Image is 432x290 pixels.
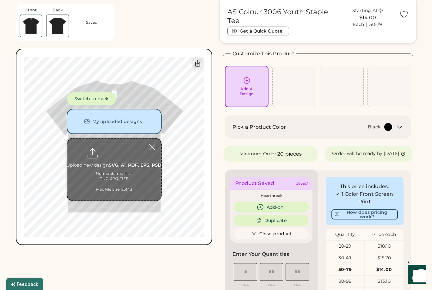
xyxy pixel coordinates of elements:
[326,278,365,285] div: 80-99
[46,15,69,37] img: AS Colour 3006 Black Back Thumbnail
[232,50,294,58] h2: Customize This Product
[384,151,399,157] div: [DATE]
[326,243,365,250] div: 20-29
[227,8,336,25] h1: AS Colour 3006 Youth Staple Tee
[352,8,378,14] div: Starting At
[332,151,383,157] div: Order will be ready by
[365,231,404,238] div: Price each
[331,190,398,206] div: ✓ 1 Color Front Screen Print
[239,151,278,157] div: Minimum Order:
[240,86,254,96] div: Add A Design
[326,231,365,238] div: Quantity
[340,14,395,22] div: $14.00
[368,124,380,130] div: Black
[402,262,429,289] iframe: Front Chat
[234,194,309,198] div: Heartbreak
[331,183,398,190] div: This price includes:
[232,123,286,131] h2: Pick a Product Color
[234,283,257,287] div: N/A
[296,181,307,186] div: Saved
[365,255,404,261] div: $15.70
[67,92,116,105] button: Switch to back
[353,22,382,28] div: Each | 50-79
[66,162,162,169] div: Upload new design
[232,250,289,258] h2: Enter Your Quantities
[326,267,365,273] div: 50-79
[365,243,404,250] div: $18.10
[234,202,309,213] button: Add-on
[277,150,302,158] div: 20 pieces
[20,15,42,37] img: AS Colour 3006 Black Front Thumbnail
[25,8,37,13] div: Front
[331,209,398,219] button: How does pricing work?
[234,215,309,226] button: Duplicate
[52,8,63,13] div: Back
[260,283,283,287] div: N/A
[286,283,309,287] div: N/A
[365,278,404,285] div: $13.10
[365,267,404,273] div: $14.00
[109,162,162,168] strong: SVG, Ai, PDF, EPS, PSD
[235,180,274,187] div: Product Saved
[234,228,309,239] button: Close product
[227,27,289,35] button: Get a Quick Quote
[67,109,162,134] button: My uploaded designs
[86,20,97,25] div: Saved
[326,255,365,261] div: 30-49
[191,57,204,70] div: Download Front Mockup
